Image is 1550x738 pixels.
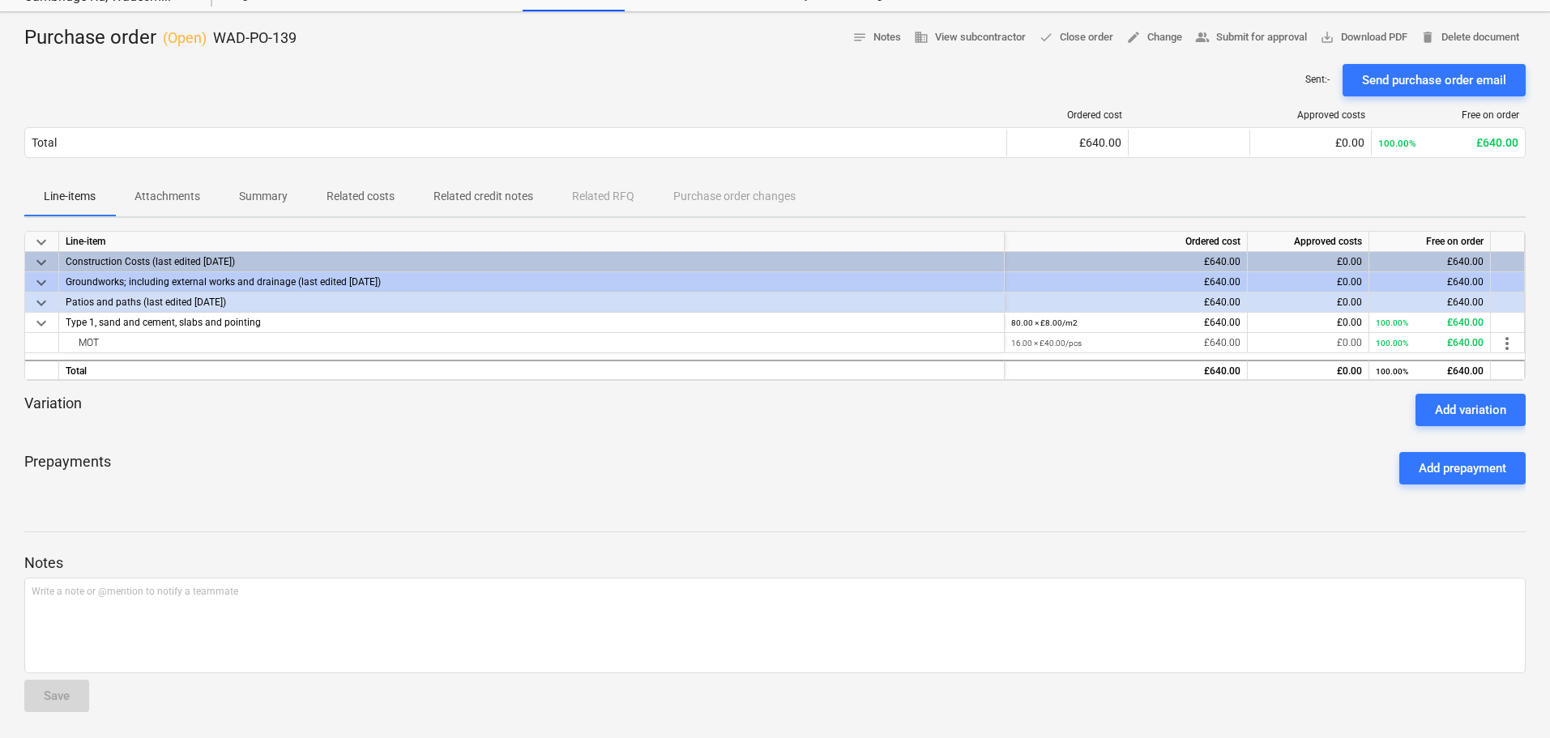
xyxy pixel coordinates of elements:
button: Close order [1032,25,1120,50]
p: Prepayments [24,452,111,484]
span: keyboard_arrow_down [32,273,51,292]
div: £640.00 [1011,252,1240,272]
div: £0.00 [1254,272,1362,292]
span: View subcontractor [914,28,1026,47]
div: £640.00 [1376,333,1484,353]
p: Summary [239,188,288,205]
div: Ordered cost [1014,109,1122,121]
small: 16.00 × £40.00 / pcs [1011,339,1082,348]
p: Related costs [327,188,395,205]
span: Delete document [1420,28,1519,47]
span: keyboard_arrow_down [32,293,51,313]
span: Close order [1039,28,1113,47]
span: notes [852,30,867,45]
span: Notes [852,28,901,47]
small: 80.00 × £8.00 / m2 [1011,318,1078,327]
span: Download PDF [1320,28,1407,47]
div: Free on order [1378,109,1519,121]
div: £0.00 [1254,333,1362,353]
div: £640.00 [1011,333,1240,353]
span: business [914,30,929,45]
small: 100.00% [1378,138,1416,149]
span: Change [1126,28,1182,47]
span: edit [1126,30,1141,45]
button: Send purchase order email [1343,64,1526,96]
div: Ordered cost [1005,232,1248,252]
button: Notes [846,25,907,50]
div: Send purchase order email [1362,70,1506,91]
small: 100.00% [1376,367,1408,376]
div: £0.00 [1254,292,1362,313]
span: keyboard_arrow_down [32,253,51,272]
div: £640.00 [1376,313,1484,333]
div: Purchase order [24,25,297,51]
div: Line-item [59,232,1005,252]
button: Add prepayment [1399,452,1526,484]
button: Download PDF [1313,25,1414,50]
p: Attachments [135,188,200,205]
p: Line-items [44,188,96,205]
div: Add prepayment [1419,458,1506,479]
button: Delete document [1414,25,1526,50]
div: £640.00 [1011,313,1240,333]
div: £640.00 [1011,292,1240,313]
small: 100.00% [1376,339,1408,348]
div: Approved costs [1248,232,1369,252]
span: Type 1, sand and cement, slabs and pointing [66,317,261,328]
div: Patios and paths (last edited 25 Feb 2025) [66,292,997,312]
div: MOT [66,333,997,352]
p: Sent : - [1305,73,1330,87]
p: Notes [24,553,1526,573]
button: Submit for approval [1189,25,1313,50]
div: Total [32,136,57,149]
iframe: Chat Widget [1469,660,1550,738]
span: more_vert [1497,334,1517,353]
div: £640.00 [1376,272,1484,292]
span: save_alt [1320,30,1334,45]
div: £0.00 [1257,136,1364,149]
button: View subcontractor [907,25,1032,50]
div: £640.00 [1014,136,1121,149]
small: 100.00% [1376,318,1408,327]
div: £640.00 [1011,272,1240,292]
span: delete [1420,30,1435,45]
div: £0.00 [1254,361,1362,382]
div: Groundworks; including external works and drainage (last edited 24 Oct 2024) [66,272,997,292]
div: £0.00 [1254,252,1362,272]
button: Add variation [1415,394,1526,426]
div: Free on order [1369,232,1491,252]
p: WAD-PO-139 [213,28,297,48]
span: people_alt [1195,30,1210,45]
p: Variation [24,394,82,426]
span: done [1039,30,1053,45]
div: £640.00 [1376,292,1484,313]
div: £640.00 [1376,361,1484,382]
p: ( Open ) [163,28,207,48]
span: keyboard_arrow_down [32,232,51,252]
div: £0.00 [1254,313,1362,333]
div: £640.00 [1376,252,1484,272]
span: keyboard_arrow_down [32,314,51,333]
div: Construction Costs (last edited 17 Jan 2025) [66,252,997,271]
div: £640.00 [1378,136,1518,149]
div: £640.00 [1011,361,1240,382]
div: Add variation [1435,399,1506,420]
div: Total [59,360,1005,380]
div: Approved costs [1257,109,1365,121]
button: Change [1120,25,1189,50]
span: Submit for approval [1195,28,1307,47]
p: Related credit notes [433,188,533,205]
